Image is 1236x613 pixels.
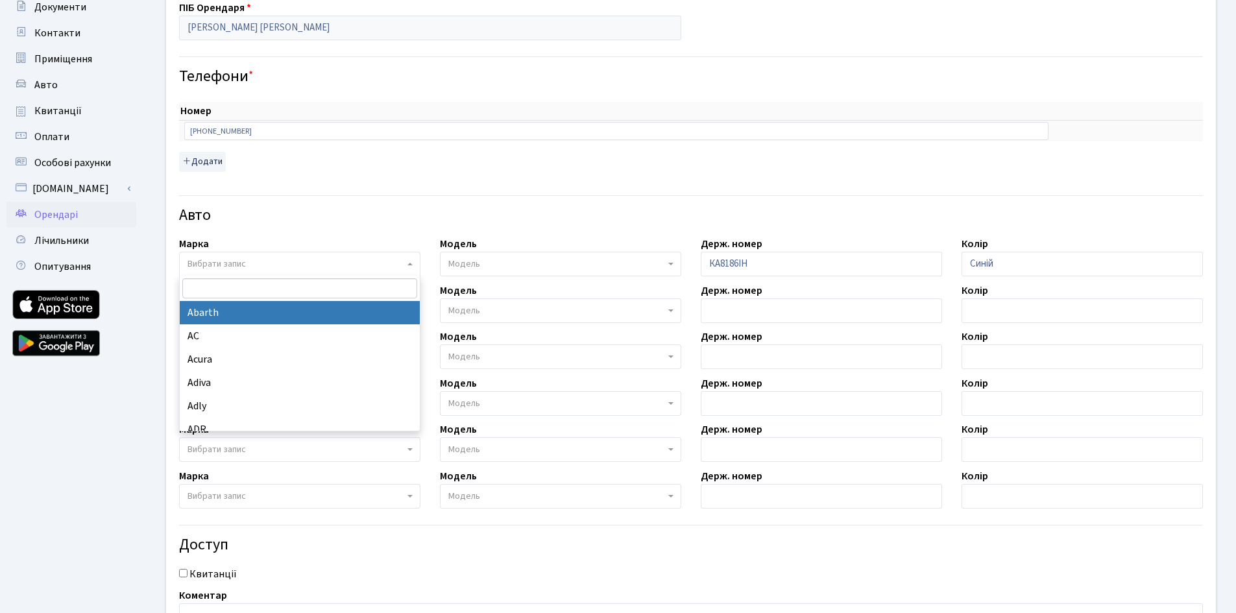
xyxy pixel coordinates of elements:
[179,536,1203,555] h4: Доступ
[180,418,420,441] li: ADR
[34,156,111,170] span: Особові рахунки
[962,376,988,391] label: Колір
[180,348,420,371] li: Acura
[34,52,92,66] span: Приміщення
[6,176,136,202] a: [DOMAIN_NAME]
[701,283,762,298] label: Держ. номер
[6,202,136,228] a: Орендарі
[179,206,1203,225] h4: Авто
[179,468,209,484] label: Марка
[34,26,80,40] span: Контакти
[448,397,480,410] span: Модель
[188,490,246,503] span: Вибрати запис
[188,443,246,456] span: Вибрати запис
[440,422,477,437] label: Модель
[701,236,762,252] label: Держ. номер
[448,258,480,270] span: Модель
[180,324,420,348] li: AC
[6,254,136,280] a: Опитування
[962,468,988,484] label: Колір
[180,371,420,394] li: Adiva
[962,329,988,344] label: Колір
[189,566,237,582] label: Квитанції
[448,443,480,456] span: Модель
[188,258,246,270] span: Вибрати запис
[440,376,477,391] label: Модель
[6,98,136,124] a: Квитанції
[34,78,58,92] span: Авто
[962,422,988,437] label: Колір
[6,150,136,176] a: Особові рахунки
[179,588,227,603] label: Коментар
[180,301,420,324] li: Abarth
[179,236,209,252] label: Марка
[6,20,136,46] a: Контакти
[6,124,136,150] a: Оплати
[701,329,762,344] label: Держ. номер
[6,228,136,254] a: Лічильники
[179,102,1054,121] th: Номер
[180,394,420,418] li: Adly
[962,236,988,252] label: Колір
[6,46,136,72] a: Приміщення
[448,304,480,317] span: Модель
[34,234,89,248] span: Лічильники
[448,350,480,363] span: Модель
[6,72,136,98] a: Авто
[440,329,477,344] label: Модель
[34,259,91,274] span: Опитування
[179,152,226,172] button: Додати
[701,422,762,437] label: Держ. номер
[701,376,762,391] label: Держ. номер
[34,104,82,118] span: Квитанції
[448,490,480,503] span: Модель
[440,283,477,298] label: Модель
[34,130,69,144] span: Оплати
[440,468,477,484] label: Модель
[701,468,762,484] label: Держ. номер
[179,67,1203,86] h4: Телефони
[34,208,78,222] span: Орендарі
[440,236,477,252] label: Модель
[962,283,988,298] label: Колір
